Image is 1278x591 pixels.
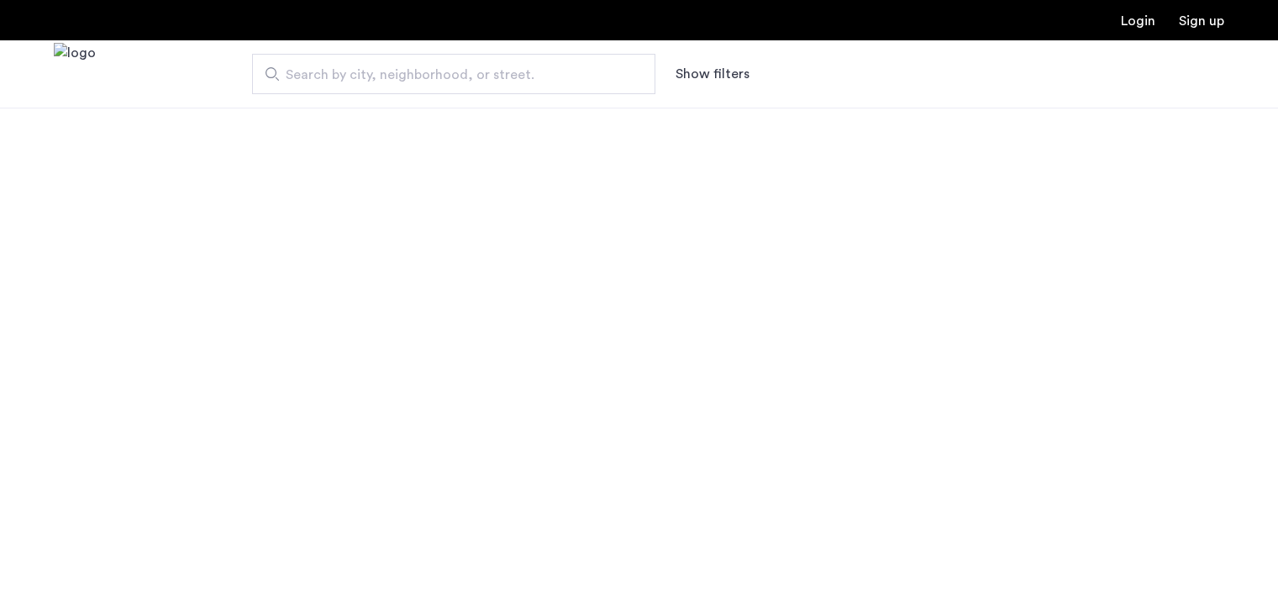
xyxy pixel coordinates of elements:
button: Show or hide filters [676,64,749,84]
span: Search by city, neighborhood, or street. [286,65,608,85]
a: Login [1121,14,1155,28]
a: Registration [1179,14,1224,28]
img: logo [54,43,96,106]
input: Apartment Search [252,54,655,94]
a: Cazamio Logo [54,43,96,106]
